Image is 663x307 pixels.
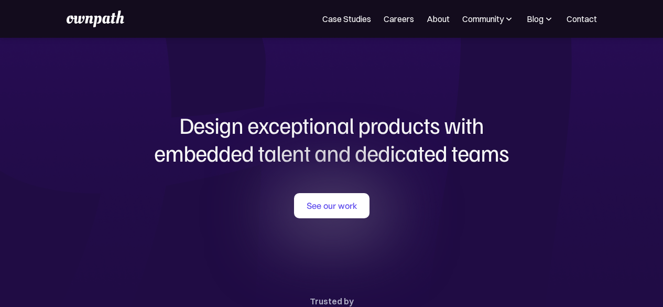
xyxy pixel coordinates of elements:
a: Case Studies [322,13,371,25]
div: Community [462,13,504,25]
a: Careers [384,13,414,25]
div: Blog [527,13,544,25]
div: Blog [527,13,554,25]
a: See our work [294,193,369,218]
a: About [427,13,450,25]
div: Community [462,13,514,25]
h1: Design exceptional products with embedded talent and dedicated teams [80,111,583,167]
a: Contact [567,13,597,25]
